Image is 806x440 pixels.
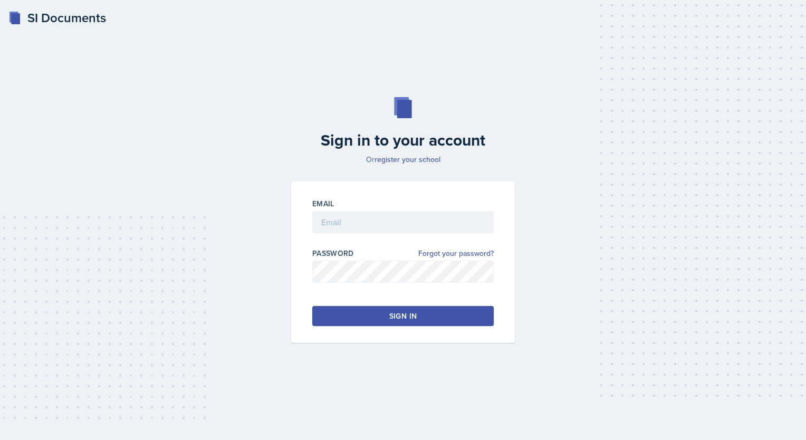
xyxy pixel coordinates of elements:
p: Or [285,154,521,165]
a: Forgot your password? [418,248,494,259]
input: Email [312,211,494,233]
a: SI Documents [8,8,106,27]
label: Password [312,248,354,259]
h2: Sign in to your account [285,131,521,150]
a: register your school [375,154,440,165]
label: Email [312,198,334,209]
button: Sign in [312,306,494,326]
div: Sign in [389,311,417,321]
